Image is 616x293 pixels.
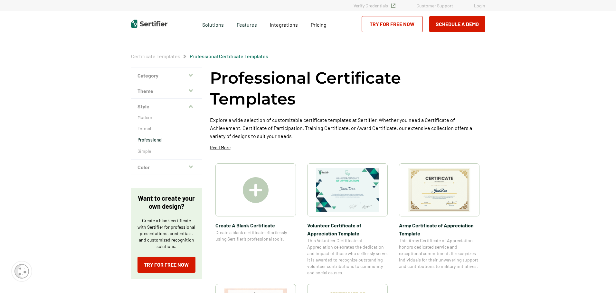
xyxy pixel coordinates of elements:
a: Professional [137,137,195,143]
img: Sertifier | Digital Credentialing Platform [131,20,167,28]
div: Style [131,114,202,160]
button: Theme [131,83,202,99]
span: Create a blank certificate effortlessly using Sertifier’s professional tools. [215,229,296,242]
a: Pricing [311,20,327,28]
span: Pricing [311,22,327,28]
span: Volunteer Certificate of Appreciation Template [307,221,388,237]
span: Professional Certificate Templates [190,53,268,60]
h1: Professional Certificate Templates [210,68,485,109]
span: Integrations [270,22,298,28]
img: Cookie Popup Icon [14,264,29,279]
a: Professional Certificate Templates [190,53,268,59]
button: Color [131,160,202,175]
img: Volunteer Certificate of Appreciation Template [316,168,379,212]
span: This Army Certificate of Appreciation honors dedicated service and exceptional commitment. It rec... [399,237,479,270]
img: Verified [391,4,395,8]
button: Style [131,99,202,114]
button: Schedule a Demo [429,16,485,32]
span: This Volunteer Certificate of Appreciation celebrates the dedication and impact of those who self... [307,237,388,276]
iframe: Chat Widget [584,262,616,293]
p: Explore a wide selection of customizable certificate templates at Sertifier. Whether you need a C... [210,116,485,140]
a: Modern [137,114,195,121]
a: Integrations [270,20,298,28]
a: Certificate Templates [131,53,180,59]
a: Army Certificate of Appreciation​ TemplateArmy Certificate of Appreciation​ TemplateThis Army Cer... [399,163,479,276]
div: Breadcrumb [131,53,268,60]
p: Read More [210,144,231,151]
a: Login [474,3,485,8]
p: Create a blank certificate with Sertifier for professional presentations, credentials, and custom... [137,217,195,250]
span: Solutions [202,20,224,28]
span: Features [237,20,257,28]
span: Army Certificate of Appreciation​ Template [399,221,479,237]
img: Create A Blank Certificate [243,177,269,203]
button: Category [131,68,202,83]
p: Want to create your own design? [137,194,195,210]
img: Army Certificate of Appreciation​ Template [408,168,470,212]
a: Volunteer Certificate of Appreciation TemplateVolunteer Certificate of Appreciation TemplateThis ... [307,163,388,276]
a: Formal [137,125,195,132]
a: Simple [137,148,195,154]
a: Verify Credentials [354,3,395,8]
span: Create A Blank Certificate [215,221,296,229]
a: Customer Support [416,3,453,8]
a: Try for Free Now [137,257,195,273]
span: Certificate Templates [131,53,180,60]
a: Try for Free Now [362,16,423,32]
